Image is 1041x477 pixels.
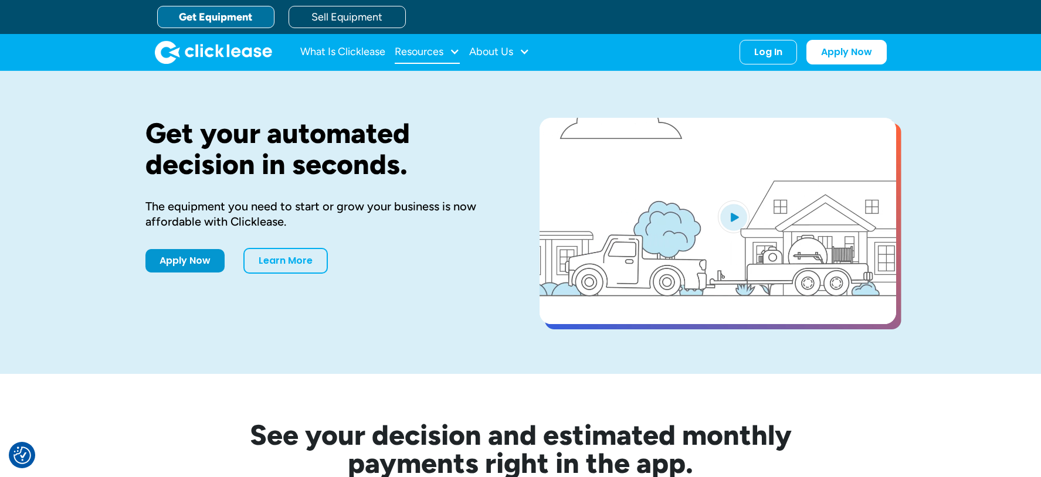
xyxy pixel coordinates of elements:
[395,40,460,64] div: Resources
[13,447,31,464] button: Consent Preferences
[754,46,782,58] div: Log In
[145,118,502,180] h1: Get your automated decision in seconds.
[155,40,272,64] a: home
[13,447,31,464] img: Revisit consent button
[806,40,887,64] a: Apply Now
[145,199,502,229] div: The equipment you need to start or grow your business is now affordable with Clicklease.
[289,6,406,28] a: Sell Equipment
[300,40,385,64] a: What Is Clicklease
[157,6,274,28] a: Get Equipment
[145,249,225,272] a: Apply Now
[718,200,750,233] img: Blue play button logo on a light blue circular background
[155,40,272,64] img: Clicklease logo
[469,40,530,64] div: About Us
[192,421,849,477] h2: See your decision and estimated monthly payments right in the app.
[540,118,896,324] a: open lightbox
[243,248,328,274] a: Learn More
